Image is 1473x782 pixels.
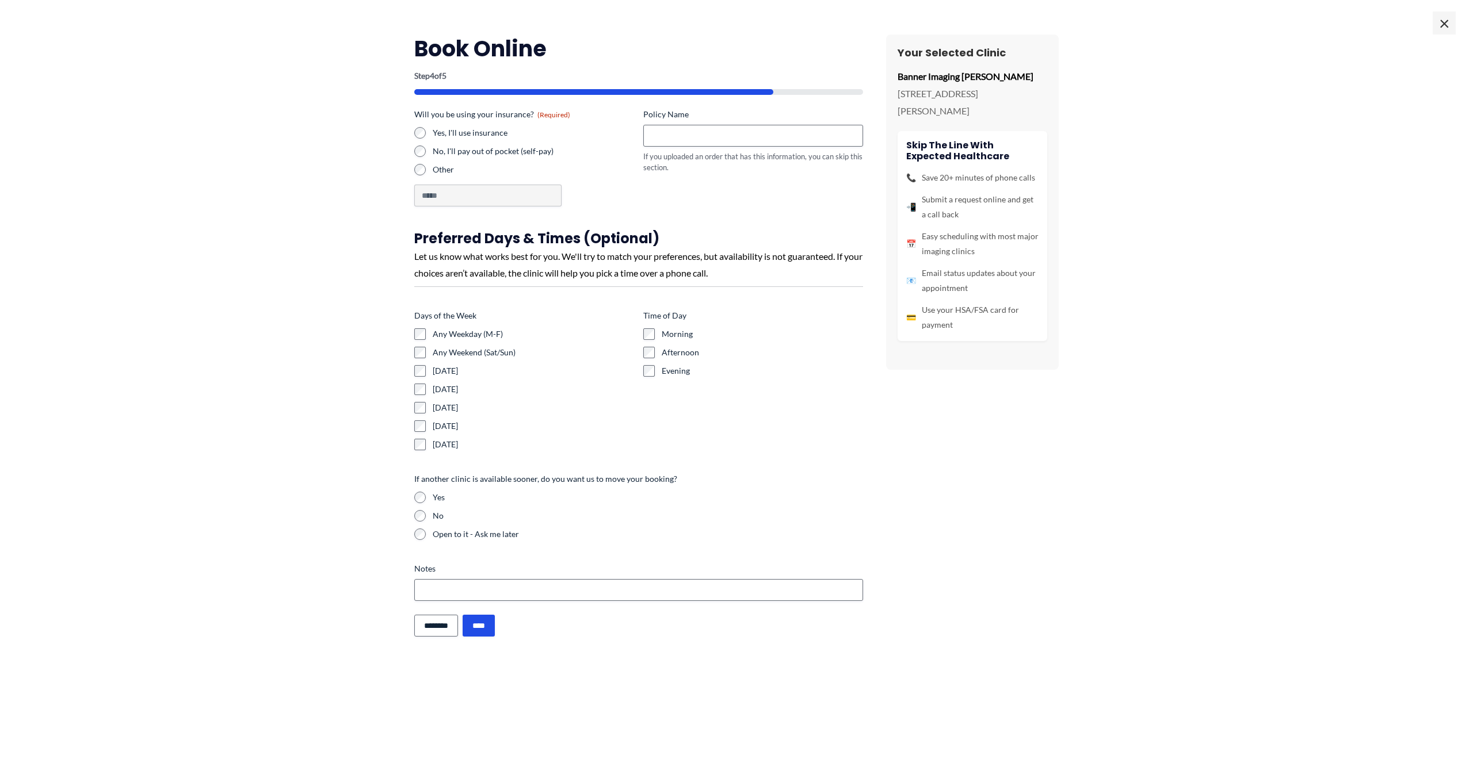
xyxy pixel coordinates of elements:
label: No, I'll pay out of pocket (self-pay) [433,145,634,157]
label: Afternoon [662,347,863,358]
li: Use your HSA/FSA card for payment [906,302,1039,332]
label: [DATE] [433,365,634,377]
h3: Your Selected Clinic [898,46,1047,59]
span: 📧 [906,273,916,288]
p: Banner Imaging [PERSON_NAME] [898,68,1047,85]
span: 📅 [906,236,916,251]
span: (Required) [537,110,570,119]
label: [DATE] [433,420,634,432]
label: Yes [433,492,863,503]
legend: Will you be using your insurance? [414,109,570,120]
li: Email status updates about your appointment [906,266,1039,296]
label: Policy Name [643,109,863,120]
li: Save 20+ minutes of phone calls [906,170,1039,185]
label: Any Weekend (Sat/Sun) [433,347,634,358]
li: Submit a request online and get a call back [906,192,1039,222]
span: 5 [442,71,447,80]
span: 📞 [906,170,916,185]
span: 📲 [906,200,916,214]
input: Other Choice, please specify [414,185,562,206]
p: [STREET_ADDRESS][PERSON_NAME] [898,85,1047,119]
label: Other [433,164,634,175]
label: [DATE] [433,439,634,450]
label: Morning [662,328,863,340]
h2: Book Online [414,34,863,63]
h3: Preferred Days & Times (Optional) [414,229,863,247]
span: 4 [430,71,434,80]
span: × [1433,11,1456,34]
label: Notes [414,563,863,574]
label: Yes, I'll use insurance [433,127,634,139]
legend: Time of Day [643,310,686,321]
label: [DATE] [433,402,634,413]
h4: Skip the line with Expected Healthcare [906,140,1039,162]
div: Let us know what works best for you. We'll try to match your preferences, but availability is not... [414,248,863,282]
li: Easy scheduling with most major imaging clinics [906,229,1039,259]
legend: Days of the Week [414,310,476,321]
label: Any Weekday (M-F) [433,328,634,340]
label: Evening [662,365,863,377]
legend: If another clinic is available sooner, do you want us to move your booking? [414,473,677,485]
label: [DATE] [433,384,634,395]
span: 💳 [906,310,916,325]
label: Open to it - Ask me later [433,528,863,540]
label: No [433,510,863,522]
div: If you uploaded an order that has this information, you can skip this section. [643,151,863,172]
p: Step of [414,72,863,80]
